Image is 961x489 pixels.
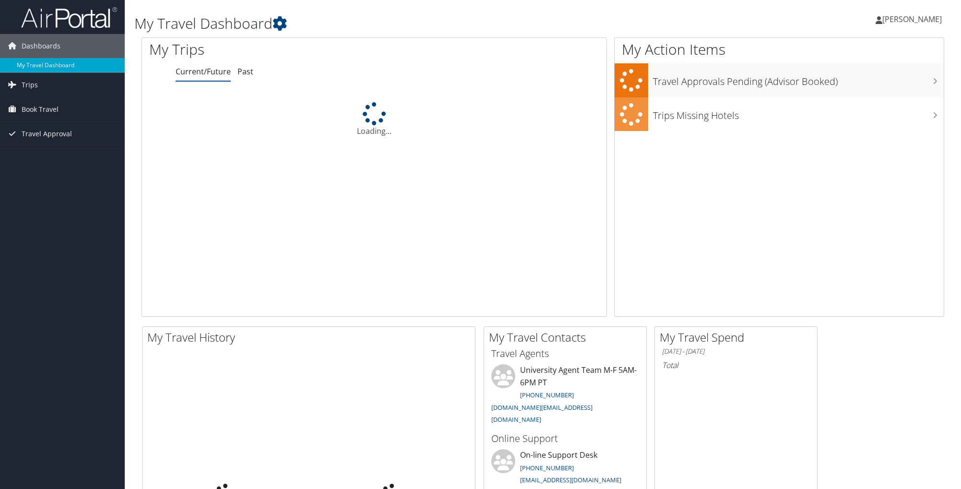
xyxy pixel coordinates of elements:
li: On-line Support Desk [486,449,644,489]
a: [PERSON_NAME] [876,5,951,34]
div: Loading... [142,102,606,137]
a: [EMAIL_ADDRESS][DOMAIN_NAME] [520,476,621,484]
h6: Total [662,360,810,370]
span: Book Travel [22,97,59,121]
span: Travel Approval [22,122,72,146]
h2: My Travel History [147,329,475,346]
a: Past [237,66,253,77]
h1: My Trips [149,39,405,60]
a: Travel Approvals Pending (Advisor Booked) [615,63,944,97]
a: [DOMAIN_NAME][EMAIL_ADDRESS][DOMAIN_NAME] [491,403,593,424]
span: Trips [22,73,38,97]
span: [PERSON_NAME] [882,14,942,24]
h3: Travel Agents [491,347,639,360]
h1: My Travel Dashboard [134,13,679,34]
a: [PHONE_NUMBER] [520,464,574,472]
h2: My Travel Spend [660,329,817,346]
a: [PHONE_NUMBER] [520,391,574,399]
h6: [DATE] - [DATE] [662,347,810,356]
h3: Trips Missing Hotels [653,104,944,122]
img: airportal-logo.png [21,6,117,29]
span: Dashboards [22,34,60,58]
h3: Online Support [491,432,639,445]
li: University Agent Team M-F 5AM-6PM PT [486,364,644,428]
h1: My Action Items [615,39,944,60]
h2: My Travel Contacts [489,329,646,346]
h3: Travel Approvals Pending (Advisor Booked) [653,70,944,88]
a: Current/Future [176,66,231,77]
a: Trips Missing Hotels [615,97,944,131]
